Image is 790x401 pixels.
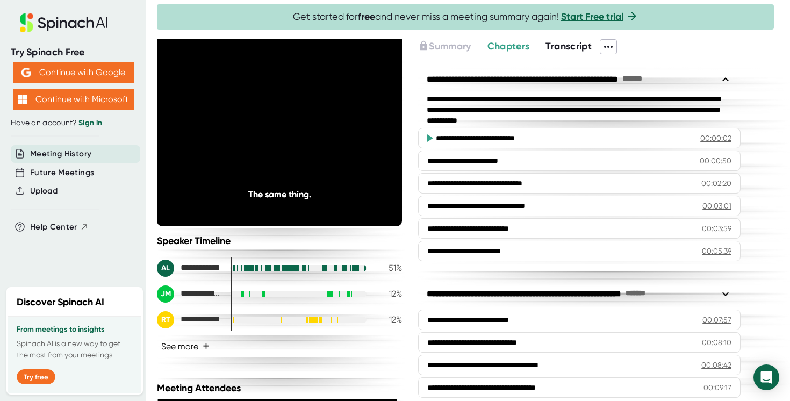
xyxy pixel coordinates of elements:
div: 00:05:39 [702,246,731,256]
div: 12 % [375,314,402,325]
button: Chapters [487,39,530,54]
button: Upload [30,185,58,197]
div: 00:09:17 [703,382,731,393]
h3: From meetings to insights [17,325,133,334]
div: 00:02:20 [701,178,731,189]
div: 00:08:42 [701,360,731,370]
p: Spinach AI is a new way to get the most from your meetings [17,338,133,361]
button: Try free [17,369,55,384]
div: 12 % [375,289,402,299]
a: Sign in [78,118,102,127]
button: Help Center [30,221,89,233]
div: 00:08:10 [702,337,731,348]
div: Jesus Morales [157,285,221,303]
span: Summary [429,40,471,52]
div: Have an account? [11,118,135,128]
button: Continue with Microsoft [13,89,134,110]
div: AL [157,260,174,277]
h2: Discover Spinach AI [17,295,104,310]
div: 00:00:02 [700,133,731,144]
div: RT [157,311,174,328]
span: Chapters [487,40,530,52]
button: Meeting History [30,148,91,160]
div: Meeting Attendees [157,382,405,394]
button: Continue with Google [13,62,134,83]
b: free [358,11,375,23]
span: + [203,342,210,350]
div: 00:07:57 [702,314,731,325]
div: 51 % [375,263,402,273]
button: Transcript [545,39,592,54]
div: The same thing. [182,189,378,199]
button: Future Meetings [30,167,94,179]
div: 00:03:59 [702,223,731,234]
a: Start Free trial [561,11,623,23]
button: See more+ [157,337,214,356]
div: Upgrade to access [418,39,487,54]
span: Get started for and never miss a meeting summary again! [293,11,638,23]
div: Aimee Larose [157,260,221,277]
img: Aehbyd4JwY73AAAAAElFTkSuQmCC [21,68,31,77]
div: 00:00:50 [700,155,731,166]
div: Ron Tomizawa [157,311,221,328]
button: Summary [418,39,471,54]
div: Try Spinach Free [11,46,135,59]
div: Open Intercom Messenger [753,364,779,390]
div: Speaker Timeline [157,235,402,247]
span: Transcript [545,40,592,52]
span: Help Center [30,221,77,233]
div: JM [157,285,174,303]
div: 00:03:01 [702,200,731,211]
